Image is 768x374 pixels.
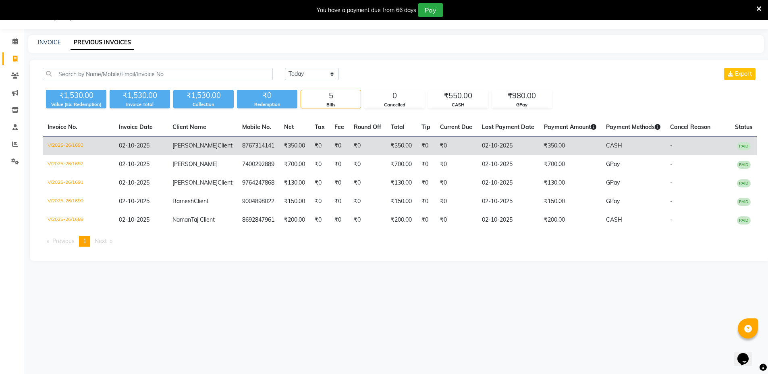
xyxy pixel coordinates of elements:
span: Last Payment Date [482,123,534,131]
td: ₹0 [435,137,477,156]
span: 02-10-2025 [119,197,149,205]
td: ₹350.00 [386,137,417,156]
td: ₹150.00 [539,192,601,211]
td: ₹0 [330,211,349,229]
div: Value (Ex. Redemption) [46,101,106,108]
td: ₹0 [417,155,435,174]
span: PAID [737,216,751,224]
td: ₹0 [310,137,330,156]
td: V/2025-26/1692 [43,155,114,174]
div: Bills [301,102,361,108]
td: ₹700.00 [386,155,417,174]
span: Ramesh [172,197,194,205]
span: Status [735,123,752,131]
a: PREVIOUS INVOICES [71,35,134,50]
span: 02-10-2025 [119,160,149,168]
span: Export [735,70,752,77]
span: 02-10-2025 [119,142,149,149]
td: ₹200.00 [386,211,417,229]
span: 02-10-2025 [119,216,149,223]
td: ₹0 [435,211,477,229]
span: CASH [606,216,622,223]
td: ₹130.00 [386,174,417,192]
div: You have a payment due from 66 days [317,6,416,15]
span: Naman [172,216,191,223]
span: Client [194,197,209,205]
td: 02-10-2025 [477,192,539,211]
div: ₹980.00 [492,90,552,102]
span: Round Off [354,123,381,131]
span: Current Due [440,123,472,131]
span: PAID [737,161,751,169]
span: Client Name [172,123,206,131]
td: 8767314141 [237,137,279,156]
span: Payment Amount [544,123,596,131]
span: Fee [334,123,344,131]
span: Client [218,142,232,149]
a: INVOICE [38,39,61,46]
div: 5 [301,90,361,102]
td: V/2025-26/1689 [43,211,114,229]
span: Cancel Reason [670,123,710,131]
span: PAID [737,142,751,150]
span: Taj Client [191,216,215,223]
td: V/2025-26/1690 [43,192,114,211]
td: ₹0 [417,174,435,192]
td: ₹0 [349,155,386,174]
div: ₹550.00 [428,90,488,102]
span: GPay [606,160,620,168]
span: Next [95,237,107,245]
td: ₹700.00 [539,155,601,174]
td: ₹350.00 [539,137,601,156]
span: Mobile No. [242,123,271,131]
td: ₹0 [330,174,349,192]
span: - [670,160,673,168]
span: - [670,179,673,186]
span: Invoice No. [48,123,77,131]
td: ₹150.00 [279,192,310,211]
td: ₹200.00 [539,211,601,229]
span: PAID [737,198,751,206]
span: 1 [83,237,86,245]
td: 02-10-2025 [477,211,539,229]
iframe: chat widget [734,342,760,366]
td: ₹700.00 [279,155,310,174]
td: 9764247868 [237,174,279,192]
td: 8692847961 [237,211,279,229]
span: GPay [606,197,620,205]
td: ₹130.00 [279,174,310,192]
span: Invoice Date [119,123,153,131]
td: ₹0 [330,155,349,174]
span: - [670,216,673,223]
button: Pay [418,3,443,17]
input: Search by Name/Mobile/Email/Invoice No [43,68,273,80]
span: Payment Methods [606,123,660,131]
td: ₹0 [435,174,477,192]
td: ₹0 [417,211,435,229]
span: CASH [606,142,622,149]
td: ₹200.00 [279,211,310,229]
span: Net [284,123,294,131]
td: ₹0 [310,155,330,174]
td: ₹0 [310,174,330,192]
div: Collection [173,101,234,108]
td: ₹0 [435,155,477,174]
span: Previous [52,237,75,245]
td: ₹350.00 [279,137,310,156]
div: ₹1,530.00 [173,90,234,101]
td: ₹0 [417,137,435,156]
span: PAID [737,179,751,187]
div: CASH [428,102,488,108]
td: ₹130.00 [539,174,601,192]
button: Export [724,68,756,80]
div: ₹0 [237,90,297,101]
span: - [670,142,673,149]
td: 02-10-2025 [477,174,539,192]
span: [PERSON_NAME] [172,179,218,186]
span: [PERSON_NAME] [172,142,218,149]
span: Total [391,123,405,131]
td: 02-10-2025 [477,137,539,156]
span: Tax [315,123,325,131]
td: ₹0 [349,211,386,229]
nav: Pagination [43,236,757,247]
